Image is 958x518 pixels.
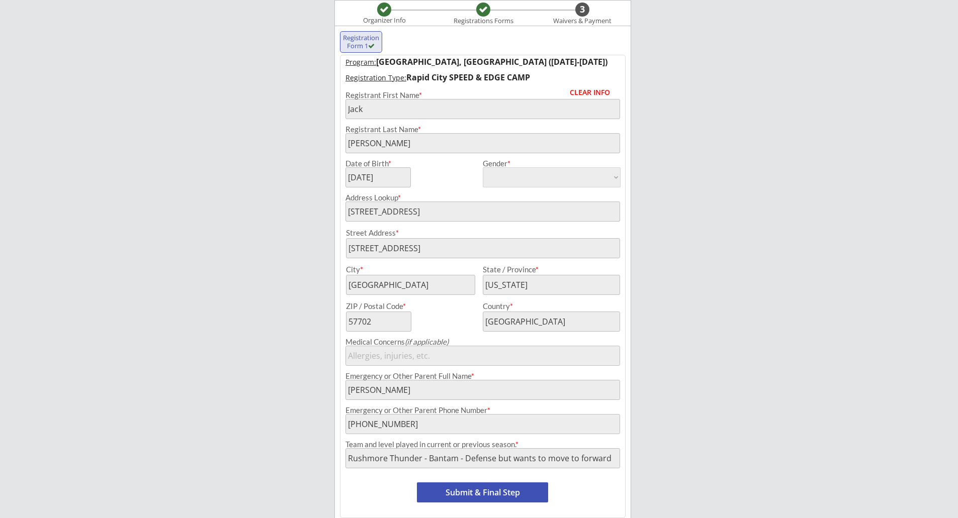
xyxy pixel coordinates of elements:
[345,160,397,167] div: Date of Birth
[345,346,620,366] input: Allergies, injuries, etc.
[376,56,607,67] strong: [GEOGRAPHIC_DATA], [GEOGRAPHIC_DATA] ([DATE]-[DATE])
[575,4,589,15] div: 3
[345,406,620,414] div: Emergency or Other Parent Phone Number
[483,266,608,273] div: State / Province
[483,302,608,310] div: Country
[570,89,620,96] div: CLEAR INFO
[548,17,617,25] div: Waivers & Payment
[345,338,620,346] div: Medical Concerns
[357,17,412,25] div: Organizer Info
[342,34,380,50] div: Registration Form 1
[346,266,474,273] div: City
[345,91,620,99] div: Registrant First Name
[483,160,621,167] div: Gender
[345,201,620,222] input: Street, City, Province/State
[345,194,620,201] div: Address Lookup
[449,17,518,25] div: Registrations Forms
[345,126,620,133] div: Registrant Last Name
[346,302,474,310] div: ZIP / Postal Code
[345,57,376,67] u: Program:
[417,482,548,502] button: Submit & Final Step
[406,72,530,83] strong: Rapid City SPEED & EDGE CAMP
[346,229,620,237] div: Street Address
[345,73,406,82] u: Registration Type:
[405,337,449,346] em: (if applicable)
[345,372,620,380] div: Emergency or Other Parent Full Name
[345,441,620,448] div: Team and level played in current or previous season.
